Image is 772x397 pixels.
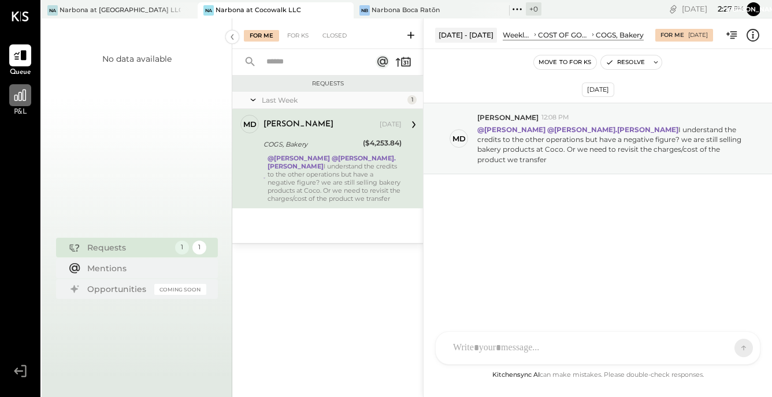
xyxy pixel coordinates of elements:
[102,53,172,65] div: No data available
[660,31,684,39] div: For Me
[372,6,440,15] div: Narbona Boca Ratōn
[244,30,279,42] div: For Me
[268,154,402,203] div: I understand the credits to the other operations but have a negative figure? we are still selling...
[682,3,744,14] div: [DATE]
[477,125,545,134] strong: @[PERSON_NAME]
[601,55,649,69] button: Resolve
[154,284,206,295] div: Coming Soon
[268,154,396,170] strong: @[PERSON_NAME].[PERSON_NAME]
[243,119,257,130] div: Md
[87,242,169,253] div: Requests
[203,5,214,16] div: Na
[87,283,149,295] div: Opportunities
[503,30,532,40] div: Weekly P&L
[47,5,58,16] div: Na
[477,125,748,164] p: I understand the credits to the other operations but have a negative figure? we are still selling...
[175,241,189,254] div: 1
[538,30,590,40] div: COST OF GOODS SOLD (COGS)
[407,95,417,104] div: 1
[87,263,201,274] div: Mentions
[380,120,402,129] div: [DATE]
[667,3,679,15] div: copy link
[14,107,27,118] span: P&L
[582,83,614,97] div: [DATE]
[541,113,569,122] span: 12:08 PM
[192,241,206,254] div: 1
[359,5,370,16] div: NB
[688,31,708,39] div: [DATE]
[263,119,333,130] div: [PERSON_NAME]
[526,2,541,16] div: + 0
[596,30,644,40] div: COGS, Bakery
[263,138,359,150] div: COGS, Bakery
[747,2,760,16] button: [PERSON_NAME]
[534,55,596,69] button: Move to for ks
[1,84,40,118] a: P&L
[268,154,330,162] strong: @[PERSON_NAME]
[363,137,402,149] div: ($4,253.84)
[216,6,301,15] div: Narbona at Cocowalk LLC
[435,28,497,42] div: [DATE] - [DATE]
[477,113,539,122] span: [PERSON_NAME]
[60,6,180,15] div: Narbona at [GEOGRAPHIC_DATA] LLC
[281,30,314,42] div: For KS
[238,80,417,88] div: Requests
[547,125,678,134] strong: @[PERSON_NAME].[PERSON_NAME]
[1,44,40,78] a: Queue
[262,95,404,105] div: Last Week
[452,133,466,144] div: Md
[709,3,732,14] span: 2 : 27
[10,68,31,78] span: Queue
[317,30,352,42] div: Closed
